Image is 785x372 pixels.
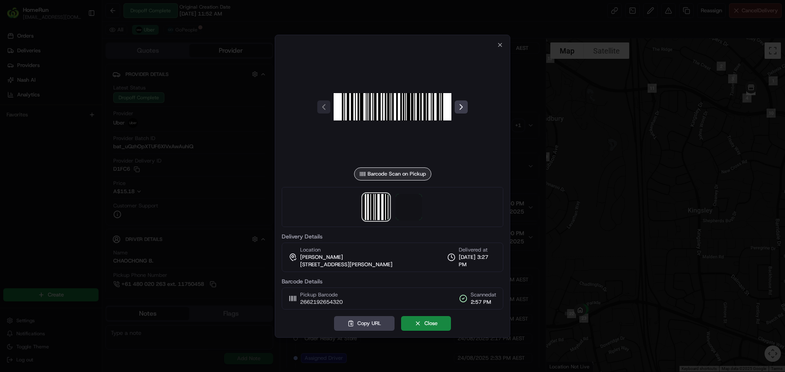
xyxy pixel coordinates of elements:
span: Delivered at [459,246,496,254]
button: Copy URL [334,316,395,331]
label: Delivery Details [282,234,503,239]
span: [STREET_ADDRESS][PERSON_NAME] [300,261,392,268]
span: Location [300,246,321,254]
span: [PERSON_NAME] [300,254,343,261]
span: 2:57 PM [471,298,496,306]
span: [DATE] 3:27 PM [459,254,496,268]
img: barcode_scan_on_pickup image [334,48,451,166]
span: 2662192654320 [300,298,343,306]
button: Close [401,316,451,331]
label: Barcode Details [282,278,503,284]
div: Barcode Scan on Pickup [354,167,431,180]
span: Scanned at [471,291,496,298]
span: Pickup Barcode [300,291,343,298]
img: barcode_scan_on_pickup image [363,194,389,220]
